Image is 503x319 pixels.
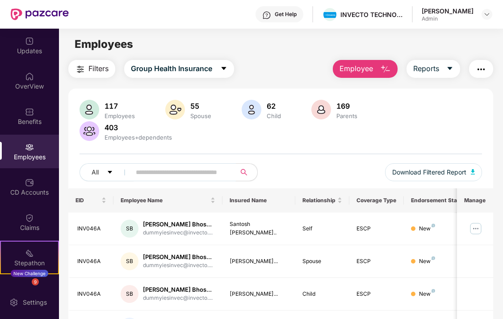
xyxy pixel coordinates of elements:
span: Relationship [302,197,336,204]
img: svg+xml;base64,PHN2ZyBpZD0iQmVuZWZpdHMiIHhtbG5zPSJodHRwOi8vd3d3LnczLm9yZy8yMDAwL3N2ZyIgd2lkdGg9Ij... [25,107,34,116]
div: Endorsement Status [411,197,487,204]
span: search [235,169,253,176]
div: INV046A [77,290,107,298]
div: Admin [422,15,474,22]
div: 55 [189,102,213,111]
img: svg+xml;base64,PHN2ZyB4bWxucz0iaHR0cDovL3d3dy53My5vcmcvMjAwMC9zdmciIHhtbG5zOnhsaW5rPSJodHRwOi8vd3... [165,100,185,119]
span: caret-down [107,169,113,176]
img: svg+xml;base64,PHN2ZyB4bWxucz0iaHR0cDovL3d3dy53My5vcmcvMjAwMC9zdmciIHdpZHRoPSIyNCIgaGVpZ2h0PSIyNC... [476,64,486,75]
span: Group Health Insurance [131,63,212,74]
button: Download Filtered Report [385,163,482,181]
button: Group Health Insurancecaret-down [124,60,234,78]
div: 9 [32,278,39,285]
div: INV046A [77,225,107,233]
button: search [235,163,258,181]
span: Reports [413,63,439,74]
img: New Pazcare Logo [11,9,69,20]
div: Employees+dependents [103,134,174,141]
div: [PERSON_NAME] Bhos... [143,285,213,294]
div: New [419,225,435,233]
div: Child [265,112,283,119]
img: svg+xml;base64,PHN2ZyBpZD0iSGVscC0zMngzMiIgeG1sbnM9Imh0dHA6Ly93d3cudzMub3JnLzIwMDAvc3ZnIiB3aWR0aD... [262,11,271,20]
img: svg+xml;base64,PHN2ZyBpZD0iU2V0dGluZy0yMHgyMCIgeG1sbnM9Imh0dHA6Ly93d3cudzMub3JnLzIwMDAvc3ZnIiB3aW... [9,298,18,307]
div: Spouse [189,112,213,119]
div: ESCP [356,290,397,298]
th: Manage [457,188,493,213]
div: INV046A [77,257,107,266]
div: INVECTO TECHNOLOGIES PRIVATE LIMITED [340,10,403,19]
span: caret-down [446,65,453,73]
img: svg+xml;base64,PHN2ZyB4bWxucz0iaHR0cDovL3d3dy53My5vcmcvMjAwMC9zdmciIHhtbG5zOnhsaW5rPSJodHRwOi8vd3... [80,121,99,141]
img: svg+xml;base64,PHN2ZyB4bWxucz0iaHR0cDovL3d3dy53My5vcmcvMjAwMC9zdmciIHdpZHRoPSI4IiBoZWlnaHQ9IjgiIH... [432,224,435,227]
span: Download Filtered Report [392,167,466,177]
img: svg+xml;base64,PHN2ZyBpZD0iRW1wbG95ZWVzIiB4bWxucz0iaHR0cDovL3d3dy53My5vcmcvMjAwMC9zdmciIHdpZHRoPS... [25,143,34,152]
div: [PERSON_NAME]... [230,257,288,266]
div: 403 [103,123,174,132]
th: EID [68,188,114,213]
div: ESCP [356,257,397,266]
div: [PERSON_NAME] Bhos... [143,220,213,229]
button: Filters [68,60,115,78]
div: Child [302,290,343,298]
div: 169 [335,102,359,111]
div: 117 [103,102,137,111]
div: Santosh [PERSON_NAME].. [230,220,288,237]
th: Coverage Type [349,188,404,213]
button: Allcaret-down [80,163,134,181]
div: dummyiesinvec@invecto.... [143,294,213,302]
div: Stepathon [1,259,58,268]
span: Employees [75,38,133,51]
div: New Challenge [11,270,48,277]
div: Parents [335,112,359,119]
span: Filters [88,63,109,74]
div: 62 [265,102,283,111]
img: svg+xml;base64,PHN2ZyBpZD0iQ2xhaW0iIHhtbG5zPSJodHRwOi8vd3d3LnczLm9yZy8yMDAwL3N2ZyIgd2lkdGg9IjIwIi... [25,213,34,222]
img: svg+xml;base64,PHN2ZyBpZD0iVXBkYXRlZCIgeG1sbnM9Imh0dHA6Ly93d3cudzMub3JnLzIwMDAvc3ZnIiB3aWR0aD0iMj... [25,37,34,46]
img: manageButton [469,221,483,236]
div: [PERSON_NAME] Bhos... [143,253,213,261]
span: EID [75,197,100,204]
div: Get Help [275,11,297,18]
div: ESCP [356,225,397,233]
div: SB [121,285,138,303]
th: Insured Name [222,188,295,213]
img: svg+xml;base64,PHN2ZyB4bWxucz0iaHR0cDovL3d3dy53My5vcmcvMjAwMC9zdmciIHdpZHRoPSI4IiBoZWlnaHQ9IjgiIH... [432,289,435,293]
div: Settings [20,298,50,307]
div: dummyiesinvec@invecto.... [143,229,213,237]
button: Employee [333,60,398,78]
img: svg+xml;base64,PHN2ZyB4bWxucz0iaHR0cDovL3d3dy53My5vcmcvMjAwMC9zdmciIHhtbG5zOnhsaW5rPSJodHRwOi8vd3... [471,169,475,174]
div: New [419,257,435,266]
div: Spouse [302,257,343,266]
span: Employee Name [121,197,209,204]
img: invecto.png [323,12,336,18]
span: caret-down [220,65,227,73]
div: SB [121,252,138,270]
img: svg+xml;base64,PHN2ZyB4bWxucz0iaHR0cDovL3d3dy53My5vcmcvMjAwMC9zdmciIHhtbG5zOnhsaW5rPSJodHRwOi8vd3... [80,100,99,119]
img: svg+xml;base64,PHN2ZyB4bWxucz0iaHR0cDovL3d3dy53My5vcmcvMjAwMC9zdmciIHdpZHRoPSIyNCIgaGVpZ2h0PSIyNC... [75,64,86,75]
th: Relationship [295,188,350,213]
div: Employees [103,112,137,119]
button: Reportscaret-down [407,60,460,78]
span: All [92,167,99,177]
div: SB [121,220,138,238]
img: svg+xml;base64,PHN2ZyBpZD0iRHJvcGRvd24tMzJ4MzIiIHhtbG5zPSJodHRwOi8vd3d3LnczLm9yZy8yMDAwL3N2ZyIgd2... [483,11,490,18]
img: svg+xml;base64,PHN2ZyBpZD0iSG9tZSIgeG1sbnM9Imh0dHA6Ly93d3cudzMub3JnLzIwMDAvc3ZnIiB3aWR0aD0iMjAiIG... [25,72,34,81]
span: Employee [340,63,373,74]
div: Self [302,225,343,233]
img: svg+xml;base64,PHN2ZyB4bWxucz0iaHR0cDovL3d3dy53My5vcmcvMjAwMC9zdmciIHhtbG5zOnhsaW5rPSJodHRwOi8vd3... [242,100,261,119]
th: Employee Name [113,188,222,213]
div: [PERSON_NAME]... [230,290,288,298]
div: dummyiesinvec@invecto.... [143,261,213,270]
img: svg+xml;base64,PHN2ZyBpZD0iQ0RfQWNjb3VudHMiIGRhdGEtbmFtZT0iQ0QgQWNjb3VudHMiIHhtbG5zPSJodHRwOi8vd3... [25,178,34,187]
img: svg+xml;base64,PHN2ZyB4bWxucz0iaHR0cDovL3d3dy53My5vcmcvMjAwMC9zdmciIHhtbG5zOnhsaW5rPSJodHRwOi8vd3... [311,100,331,119]
img: svg+xml;base64,PHN2ZyB4bWxucz0iaHR0cDovL3d3dy53My5vcmcvMjAwMC9zdmciIHdpZHRoPSI4IiBoZWlnaHQ9IjgiIH... [432,256,435,260]
img: svg+xml;base64,PHN2ZyBpZD0iRW5kb3JzZW1lbnRzIiB4bWxucz0iaHR0cDovL3d3dy53My5vcmcvMjAwMC9zdmciIHdpZH... [25,284,34,293]
img: svg+xml;base64,PHN2ZyB4bWxucz0iaHR0cDovL3d3dy53My5vcmcvMjAwMC9zdmciIHhtbG5zOnhsaW5rPSJodHRwOi8vd3... [380,64,391,75]
img: svg+xml;base64,PHN2ZyB4bWxucz0iaHR0cDovL3d3dy53My5vcmcvMjAwMC9zdmciIHdpZHRoPSIyMSIgaGVpZ2h0PSIyMC... [25,249,34,258]
div: [PERSON_NAME] [422,7,474,15]
div: New [419,290,435,298]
